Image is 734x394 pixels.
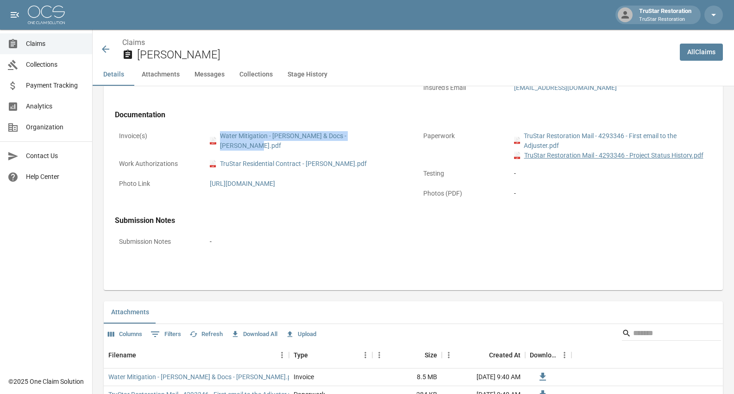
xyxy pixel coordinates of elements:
a: Water Mitigation - [PERSON_NAME] & Docs - [PERSON_NAME].pdf [108,372,297,381]
div: Type [289,342,372,368]
div: Filename [104,342,289,368]
a: pdfTruStar Residential Contract - [PERSON_NAME].pdf [210,159,367,169]
button: Menu [558,348,571,362]
nav: breadcrumb [122,37,672,48]
p: Submission Notes [115,233,198,251]
div: Created At [489,342,521,368]
div: related-list tabs [104,301,723,324]
p: TruStar Restoration [639,16,691,24]
div: [DATE] 9:40 AM [442,369,525,386]
button: Messages [187,64,232,86]
button: Refresh [187,327,225,342]
a: pdfWater Mitigation - [PERSON_NAME] & Docs - [PERSON_NAME].pdf [210,131,404,151]
button: Upload [283,327,319,342]
span: Contact Us [26,151,85,161]
button: Download All [229,327,280,342]
div: Type [294,342,308,368]
span: Claims [26,39,85,49]
button: Show filters [148,327,183,342]
span: Payment Tracking [26,81,85,90]
a: [EMAIL_ADDRESS][DOMAIN_NAME] [514,84,617,91]
span: Organization [26,122,85,132]
span: Help Center [26,172,85,182]
a: pdfTruStar Restoration Mail - 4293346 - Project Status History.pdf [514,151,703,160]
button: Attachments [104,301,157,324]
div: Invoice [294,372,314,381]
a: pdfTruStar Restoration Mail - 4293346 - First email to the Adjuster.pdf [514,131,708,151]
button: Details [93,64,134,86]
div: Download [525,342,571,368]
button: Menu [442,348,456,362]
div: Search [622,326,721,343]
h4: Submission Notes [115,216,712,225]
p: Insured's Email [419,79,502,97]
div: Filename [108,342,136,368]
div: Created At [442,342,525,368]
div: - [514,189,708,198]
button: Menu [275,348,289,362]
h4: Documentation [115,110,712,120]
button: Attachments [134,64,187,86]
div: TruStar Restoration [635,6,695,23]
a: AllClaims [680,44,723,61]
div: Size [372,342,442,368]
h2: [PERSON_NAME] [137,48,672,62]
p: Work Authorizations [115,155,198,173]
p: Testing [419,165,502,183]
p: Photo Link [115,175,198,193]
button: open drawer [6,6,24,24]
button: Menu [372,348,386,362]
img: ocs-logo-white-transparent.png [28,6,65,24]
div: anchor tabs [93,64,734,86]
div: - [514,169,708,178]
a: Claims [122,38,145,47]
a: [URL][DOMAIN_NAME] [210,180,275,187]
p: Paperwork [419,127,502,145]
div: © 2025 One Claim Solution [8,377,84,386]
button: Stage History [280,64,335,86]
span: Collections [26,60,85,70]
button: Collections [232,64,280,86]
span: Analytics [26,102,85,111]
div: Download [530,342,558,368]
div: 8.5 MB [372,369,442,386]
button: Menu [358,348,372,362]
button: Select columns [106,327,144,342]
div: - [210,237,708,247]
p: Invoice(s) [115,127,198,145]
p: Photos (PDF) [419,184,502,203]
div: Size [425,342,437,368]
